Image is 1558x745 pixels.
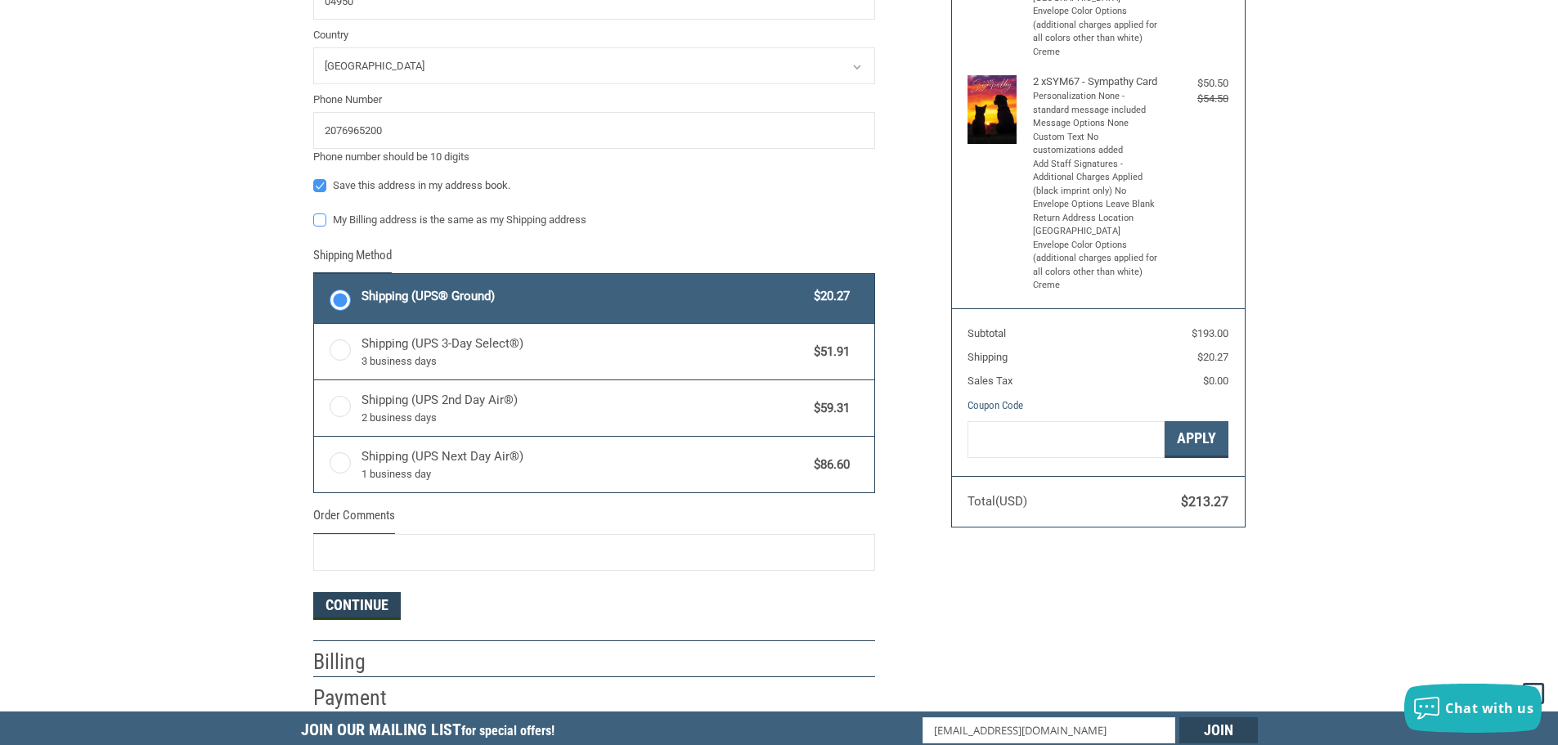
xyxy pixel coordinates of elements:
span: Shipping (UPS Next Day Air®) [361,447,806,482]
li: Envelope Options Leave Blank [1033,198,1160,212]
div: $50.50 [1163,75,1228,92]
label: Phone Number [313,92,875,108]
div: Phone number should be 10 digits [313,149,875,165]
span: Shipping (UPS 3-Day Select®) [361,334,806,369]
span: Shipping (UPS® Ground) [361,287,806,306]
legend: Shipping Method [313,246,392,273]
span: $20.27 [806,287,851,306]
span: $86.60 [806,456,851,474]
span: Subtotal [968,327,1006,339]
span: for special offers! [461,723,555,738]
button: Continue [313,592,401,620]
a: Coupon Code [968,399,1023,411]
li: Message Options None [1033,117,1160,131]
li: Personalization None - standard message included [1033,90,1160,117]
input: Email [923,717,1175,743]
div: $54.50 [1163,91,1228,107]
span: Shipping (UPS 2nd Day Air®) [361,391,806,425]
label: Country [313,27,875,43]
span: $59.31 [806,399,851,418]
span: Shipping [968,351,1008,363]
button: Chat with us [1404,684,1542,733]
h2: Billing [313,649,409,675]
span: Sales Tax [968,375,1012,387]
input: Join [1179,717,1258,743]
span: $193.00 [1192,327,1228,339]
h2: Payment [313,684,409,711]
h4: 2 x SYM67 - Sympathy Card [1033,75,1160,88]
legend: Order Comments [313,506,395,533]
span: $0.00 [1203,375,1228,387]
span: Chat with us [1445,699,1533,717]
li: Add Staff Signatures - Additional Charges Applied (black imprint only) No [1033,158,1160,199]
li: Envelope Color Options (additional charges applied for all colors other than white) Creme [1033,239,1160,293]
label: My Billing address is the same as my Shipping address [313,213,875,227]
span: 1 business day [361,466,806,482]
span: 2 business days [361,410,806,426]
li: Custom Text No customizations added [1033,131,1160,158]
span: 3 business days [361,353,806,370]
li: Envelope Color Options (additional charges applied for all colors other than white) Creme [1033,5,1160,59]
label: Save this address in my address book. [313,179,875,192]
span: $20.27 [1197,351,1228,363]
span: $213.27 [1181,494,1228,509]
span: $51.91 [806,343,851,361]
li: Return Address Location [GEOGRAPHIC_DATA] [1033,212,1160,239]
input: Gift Certificate or Coupon Code [968,421,1165,458]
button: Apply [1165,421,1228,458]
span: Total (USD) [968,494,1027,509]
